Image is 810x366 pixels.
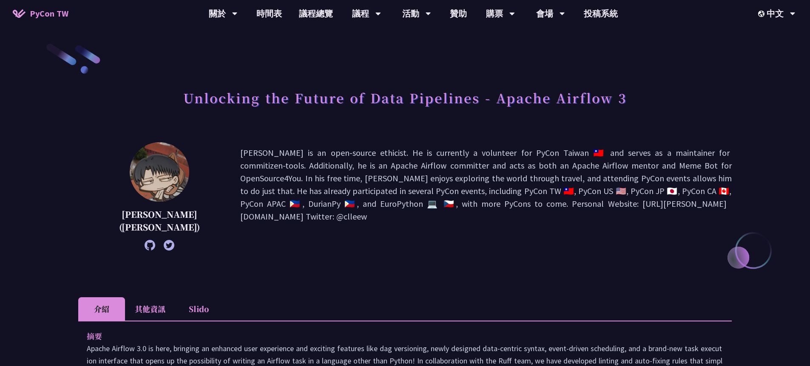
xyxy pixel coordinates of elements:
[87,330,706,342] p: 摘要
[183,85,627,110] h1: Unlocking the Future of Data Pipelines - Apache Airflow 3
[13,9,26,18] img: Home icon of PyCon TW 2025
[78,297,125,321] li: 介紹
[175,297,222,321] li: Slido
[99,208,219,234] p: [PERSON_NAME] ([PERSON_NAME])
[30,7,68,20] span: PyCon TW
[758,11,767,17] img: Locale Icon
[125,297,175,321] li: 其他資訊
[240,146,732,246] p: [PERSON_NAME] is an open-source ethicist. He is currently a volunteer for PyCon Taiwan 🇹🇼 and ser...
[4,3,77,24] a: PyCon TW
[130,142,189,202] img: 李唯 (Wei Lee)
